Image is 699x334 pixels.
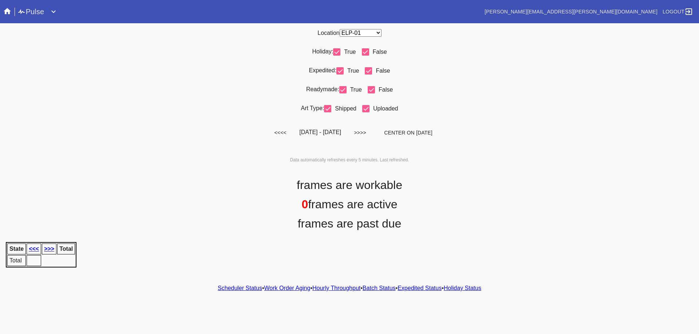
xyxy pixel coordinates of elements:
md-checkbox: True [339,86,362,93]
div: Art Type: [3,102,696,121]
h1: Pulse [17,6,44,17]
span: True [344,49,356,55]
a: Hourly Throughput [312,285,360,291]
div: • • • • [215,282,484,294]
a: Holiday Status [444,285,481,291]
div: frames are workable [3,176,696,195]
a: Logout [660,5,693,18]
md-checkbox: False [362,48,387,56]
span: False [376,68,390,74]
th: State [7,244,26,254]
span: False [379,86,393,93]
span: • [442,285,481,291]
a: Scheduler Status [218,285,262,291]
span: Logout [663,9,684,15]
md-checkbox: True [336,67,359,75]
div: Holiday: [3,45,696,64]
button: Center on [DATE] [382,126,435,139]
div: PulseExpand [17,4,355,19]
md-checkbox: True [333,48,356,56]
span: False [373,49,387,55]
button: Expand [46,4,61,19]
div: Readymade: [3,83,696,102]
span: 0 [301,198,308,211]
div: frames are past due [3,214,696,233]
span: Uploaded [373,105,398,112]
div: frames are active [3,195,696,214]
button: <<<< [264,126,296,139]
a: Work Order Aging [264,285,311,291]
md-checkbox: Shipped [324,105,356,112]
a: <<< [29,246,39,252]
a: [PERSON_NAME][EMAIL_ADDRESS][PERSON_NAME][DOMAIN_NAME] [485,9,657,15]
span: True [350,86,362,93]
span: True [347,68,359,74]
span: Shipped [335,105,356,112]
div: Expedited: [3,64,696,83]
p: Data automatically refreshes every 5 minutes. Last refreshed . [3,154,696,165]
md-checkbox: False [365,67,390,75]
span: >>>> [354,130,366,136]
span: Center on [DATE] [384,130,433,136]
button: >>>> [344,126,376,139]
a: Expedited Status [398,285,442,291]
a: >>> [44,246,54,252]
md-checkbox: False [368,86,393,93]
div: [DATE] - [DATE] [3,121,696,144]
td: Total [7,255,26,266]
span: <<<< [275,130,287,136]
div: Location [317,29,382,37]
md-checkbox: Uploaded [362,105,398,112]
th: Total [57,244,75,254]
a: Batch Status [363,285,396,291]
